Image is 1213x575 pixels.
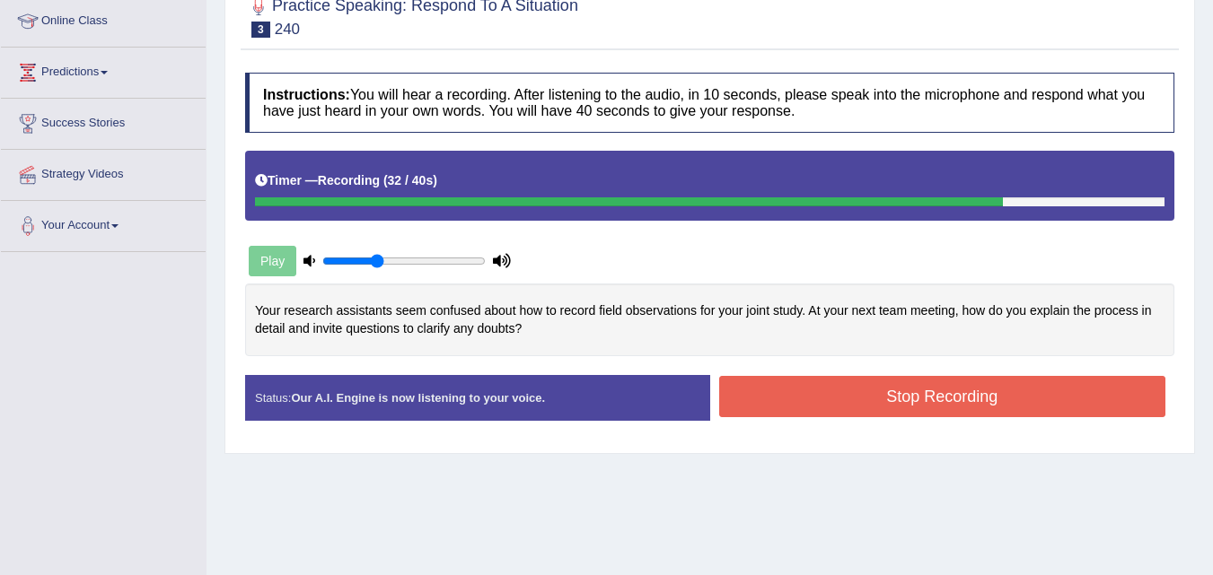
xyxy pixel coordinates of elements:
[1,99,206,144] a: Success Stories
[1,201,206,246] a: Your Account
[433,173,437,187] b: )
[719,376,1166,417] button: Stop Recording
[263,87,350,102] b: Instructions:
[1,150,206,195] a: Strategy Videos
[251,22,270,38] span: 3
[275,21,300,38] small: 240
[383,173,388,187] b: (
[245,375,710,421] div: Status:
[291,391,545,405] strong: Our A.I. Engine is now listening to your voice.
[245,73,1174,133] h4: You will hear a recording. After listening to the audio, in 10 seconds, please speak into the mic...
[255,174,437,187] h5: Timer —
[1,48,206,92] a: Predictions
[318,173,380,187] b: Recording
[388,173,434,187] b: 32 / 40s
[245,283,1174,356] div: Your research assistants seem confused about how to record field observations for your joint stud...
